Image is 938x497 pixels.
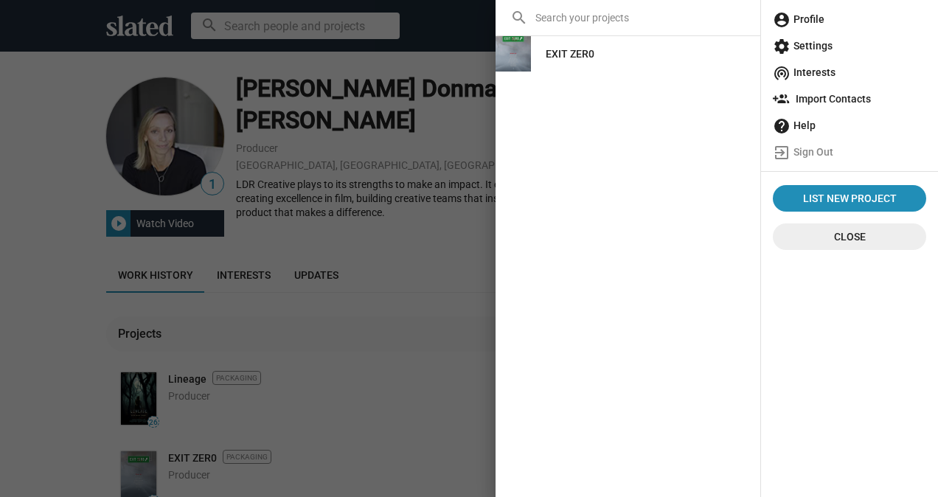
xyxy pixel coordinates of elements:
mat-icon: settings [773,38,791,55]
a: Profile [767,6,932,32]
span: Close [785,223,914,250]
a: Import Contacts [767,86,932,112]
a: Settings [767,32,932,59]
span: Settings [773,32,926,59]
a: Sign Out [767,139,932,165]
a: Help [767,112,932,139]
button: Close [773,223,926,250]
span: Interests [773,59,926,86]
a: Interests [767,59,932,86]
mat-icon: exit_to_app [773,144,791,161]
mat-icon: search [510,9,528,27]
mat-icon: wifi_tethering [773,64,791,82]
span: Help [773,112,926,139]
mat-icon: account_circle [773,11,791,29]
a: EXIT ZER0 [534,41,606,67]
span: Import Contacts [773,86,926,112]
span: Sign Out [773,139,926,165]
a: List New Project [773,185,926,212]
div: EXIT ZER0 [546,41,594,67]
mat-icon: help [773,117,791,135]
span: Profile [773,6,926,32]
img: EXIT ZER0 [496,36,531,72]
span: List New Project [779,185,920,212]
